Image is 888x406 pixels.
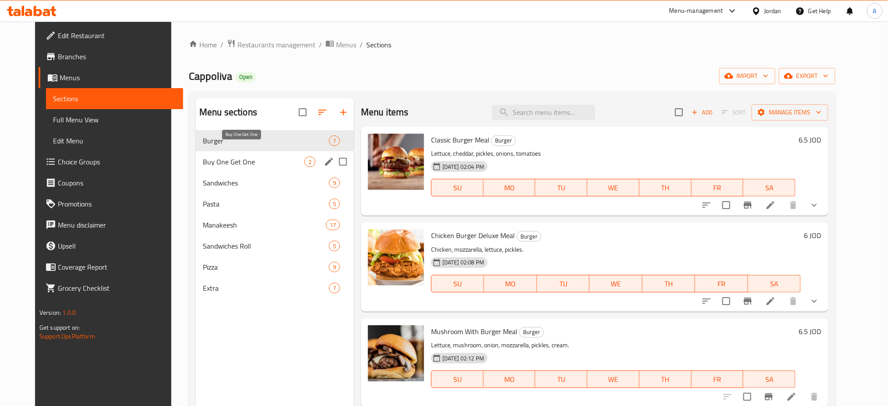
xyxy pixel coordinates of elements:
span: export [786,71,828,82]
span: import [726,71,768,82]
span: Get support on: [39,322,80,333]
button: sort-choices [696,195,717,216]
button: MO [484,370,536,388]
button: delete [783,195,804,216]
span: Sections [366,39,391,50]
span: SU [435,182,480,194]
button: SA [748,275,801,292]
span: [DATE] 02:12 PM [439,354,488,363]
a: Edit menu item [765,296,776,306]
span: Edit Menu [53,135,177,146]
input: search [492,105,595,120]
span: Coverage Report [58,262,177,272]
span: TU [539,182,584,194]
span: Burger [517,231,541,242]
div: items [326,220,340,230]
span: 17 [326,221,340,229]
a: Menus [39,67,184,88]
button: show more [804,291,825,312]
div: Burger [519,327,544,338]
span: Manakeesh [203,220,326,230]
span: Select section first [716,106,752,119]
a: Restaurants management [227,39,315,50]
button: delete [783,291,804,312]
span: Cappoliva [189,66,232,86]
span: Select all sections [294,103,312,121]
div: Extra7 [196,278,354,299]
div: Buy One Get One2edit [196,151,354,172]
button: show more [804,195,825,216]
div: items [329,262,340,272]
div: Burger [517,231,541,242]
span: Chicken Burger Deluxe Meal [431,229,515,242]
button: Branch-specific-item [737,291,758,312]
span: Branches [58,51,177,62]
button: export [779,68,835,84]
span: Grocery Checklist [58,283,177,293]
svg: Show Choices [809,200,820,210]
span: 2 [305,158,315,166]
button: TH [640,179,692,196]
span: Choice Groups [58,157,177,167]
div: Sandwiches Roll [203,241,329,251]
a: Edit Restaurant [39,25,184,46]
div: items [329,135,340,146]
div: Jordan [764,6,782,16]
p: Lettuce, mushroom, onion, mozzarella, pickles, cream. [431,340,796,351]
a: Branches [39,46,184,67]
div: Open [236,72,256,82]
button: WE [590,275,642,292]
span: Classic Burger Meal [431,133,489,146]
span: 9 [329,263,340,271]
span: TH [643,373,688,386]
div: Burger [491,135,516,146]
a: Full Menu View [46,109,184,130]
span: [DATE] 02:08 PM [439,258,488,267]
span: FR [695,373,740,386]
div: Pasta5 [196,193,354,214]
button: SA [743,179,796,196]
span: Sort sections [312,102,333,123]
a: Menu disclaimer [39,214,184,235]
span: Menus [336,39,356,50]
span: 5 [329,200,340,208]
nav: breadcrumb [189,39,835,50]
span: Add item [688,106,716,119]
button: FR [695,275,748,292]
button: FR [692,179,744,196]
div: Manakeesh17 [196,214,354,235]
button: edit [322,155,336,168]
li: / [220,39,223,50]
button: Branch-specific-item [737,195,758,216]
button: WE [587,370,640,388]
div: Extra [203,283,329,293]
p: Lettuce, cheddar, pickles, onions, tomatoes [431,148,796,159]
button: TH [643,275,695,292]
span: Sections [53,93,177,104]
a: Edit Menu [46,130,184,151]
h6: 6 JOD [804,229,821,242]
a: Choice Groups [39,151,184,172]
button: TU [537,275,590,292]
h6: 6.5 JOD [799,134,821,146]
span: TU [541,278,586,290]
span: Burger [203,135,329,146]
span: Menus [60,72,177,83]
span: WE [591,373,636,386]
span: Add [690,107,714,118]
button: Manage items [752,104,828,121]
span: Select to update [717,292,736,310]
button: WE [587,179,640,196]
img: Classic Burger Meal [368,134,424,190]
div: items [329,241,340,251]
button: Add section [333,102,354,123]
button: TU [535,179,587,196]
div: Pizza [203,262,329,272]
span: Restaurants management [237,39,315,50]
h2: Menu sections [199,106,257,119]
span: SA [747,182,792,194]
span: 7 [329,284,340,292]
span: Select to update [738,388,757,406]
span: SU [435,373,480,386]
